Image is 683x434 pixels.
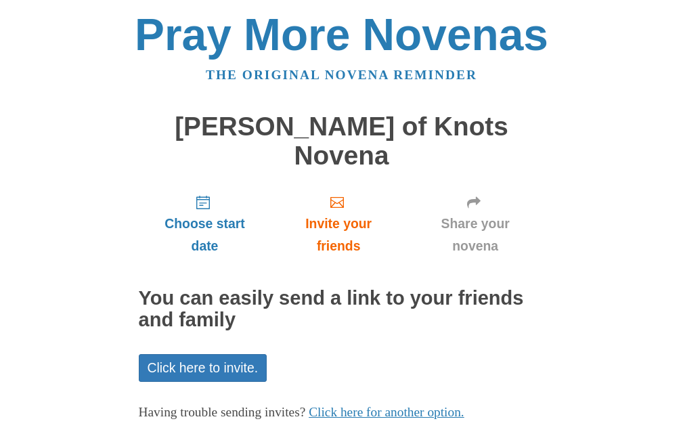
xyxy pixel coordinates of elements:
[420,213,531,257] span: Share your novena
[206,68,477,82] a: The original novena reminder
[309,405,464,419] a: Click here for another option.
[139,354,267,382] a: Click here to invite.
[139,183,271,264] a: Choose start date
[139,405,306,419] span: Having trouble sending invites?
[406,183,545,264] a: Share your novena
[284,213,392,257] span: Invite your friends
[139,112,545,170] h1: [PERSON_NAME] of Knots Novena
[271,183,405,264] a: Invite your friends
[139,288,545,331] h2: You can easily send a link to your friends and family
[135,9,548,60] a: Pray More Novenas
[152,213,258,257] span: Choose start date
